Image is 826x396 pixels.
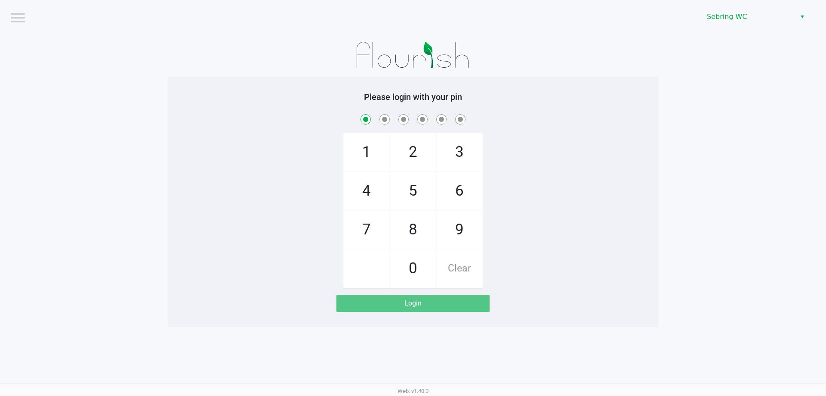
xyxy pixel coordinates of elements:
[437,249,482,287] span: Clear
[437,172,482,210] span: 6
[344,172,389,210] span: 4
[344,133,389,171] span: 1
[390,211,436,249] span: 8
[707,12,791,22] span: Sebring WC
[437,211,482,249] span: 9
[796,9,808,25] button: Select
[344,211,389,249] span: 7
[398,388,428,394] span: Web: v1.40.0
[390,133,436,171] span: 2
[174,92,652,102] h5: Please login with your pin
[390,172,436,210] span: 5
[390,249,436,287] span: 0
[437,133,482,171] span: 3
